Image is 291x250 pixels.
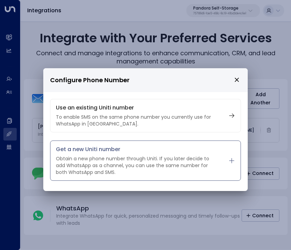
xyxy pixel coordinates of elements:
[50,141,241,181] button: Get a new Uniti numberObtain a new phone number through Uniti. If you later decide to add WhatsAp...
[56,114,218,127] p: To enable SMS on the same phone number you currently use for WhatsApp in [GEOGRAPHIC_DATA].
[50,99,241,132] button: Use an existing Uniti numberTo enable SMS on the same phone number you currently use for WhatsApp...
[56,155,218,176] p: Obtain a new phone number through Uniti. If you later decide to add WhatsApp as a channel, you ca...
[50,75,129,85] span: Configure Phone Number
[56,146,218,153] p: Get a new Uniti number
[56,104,218,112] p: Use an existing Uniti number
[234,77,240,83] button: close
